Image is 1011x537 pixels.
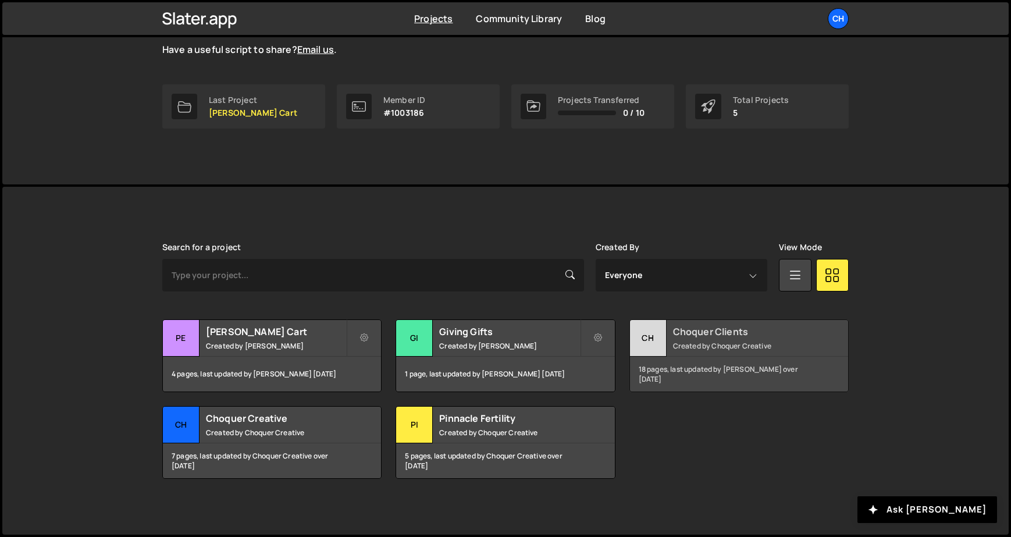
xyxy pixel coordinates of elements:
[558,95,645,105] div: Projects Transferred
[396,406,615,479] a: Pi Pinnacle Fertility Created by Choquer Creative 5 pages, last updated by Choquer Creative over ...
[297,43,334,56] a: Email us
[162,406,382,479] a: Ch Choquer Creative Created by Choquer Creative 7 pages, last updated by Choquer Creative over [D...
[162,243,241,252] label: Search for a project
[623,108,645,118] span: 0 / 10
[414,12,453,25] a: Projects
[673,325,813,338] h2: Choquer Clients
[396,319,615,392] a: Gi Giving Gifts Created by [PERSON_NAME] 1 page, last updated by [PERSON_NAME] [DATE]
[585,12,606,25] a: Blog
[206,412,346,425] h2: Choquer Creative
[630,357,848,392] div: 18 pages, last updated by [PERSON_NAME] over [DATE]
[396,320,433,357] div: Gi
[383,108,425,118] p: #1003186
[779,243,822,252] label: View Mode
[396,357,614,392] div: 1 page, last updated by [PERSON_NAME] [DATE]
[828,8,849,29] a: Ch
[396,443,614,478] div: 5 pages, last updated by Choquer Creative over [DATE]
[209,108,297,118] p: [PERSON_NAME] Cart
[162,84,325,129] a: Last Project [PERSON_NAME] Cart
[439,412,579,425] h2: Pinnacle Fertility
[163,357,381,392] div: 4 pages, last updated by [PERSON_NAME] [DATE]
[439,428,579,438] small: Created by Choquer Creative
[206,325,346,338] h2: [PERSON_NAME] Cart
[162,259,584,291] input: Type your project...
[733,108,789,118] p: 5
[396,407,433,443] div: Pi
[163,443,381,478] div: 7 pages, last updated by Choquer Creative over [DATE]
[439,341,579,351] small: Created by [PERSON_NAME]
[596,243,640,252] label: Created By
[857,496,997,523] button: Ask [PERSON_NAME]
[673,341,813,351] small: Created by Choquer Creative
[630,320,667,357] div: Ch
[206,341,346,351] small: Created by [PERSON_NAME]
[163,407,200,443] div: Ch
[383,95,425,105] div: Member ID
[476,12,562,25] a: Community Library
[629,319,849,392] a: Ch Choquer Clients Created by Choquer Creative 18 pages, last updated by [PERSON_NAME] over [DATE]
[206,428,346,438] small: Created by Choquer Creative
[163,320,200,357] div: Pe
[209,95,297,105] div: Last Project
[733,95,789,105] div: Total Projects
[162,319,382,392] a: Pe [PERSON_NAME] Cart Created by [PERSON_NAME] 4 pages, last updated by [PERSON_NAME] [DATE]
[439,325,579,338] h2: Giving Gifts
